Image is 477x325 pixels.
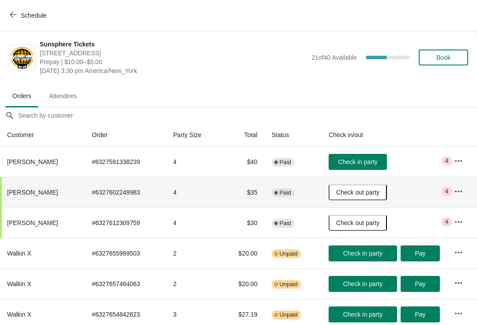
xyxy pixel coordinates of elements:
td: # 6327591338239 [85,147,166,177]
span: Pay [415,250,425,257]
span: Check out party [336,189,379,196]
td: $40 [221,147,265,177]
td: # 6327657464063 [85,268,166,299]
td: $20.00 [221,268,265,299]
button: Check in party [329,154,387,170]
img: Sunsphere Tickets [9,46,35,70]
td: 4 [166,177,221,207]
button: Check in party [329,245,397,261]
button: Pay [401,245,440,261]
button: Check out party [329,184,387,200]
td: 4 [166,147,221,177]
span: Paid [280,220,291,227]
span: Sunsphere Tickets [40,40,307,49]
span: Check out party [336,219,379,226]
input: Search by customer [18,107,477,123]
button: Schedule [4,8,53,23]
button: Check in party [329,276,397,292]
span: Walkin X [7,311,31,318]
span: [PERSON_NAME] [7,219,58,226]
span: 4 [445,188,448,195]
span: 4 [445,218,448,226]
th: Total [221,123,265,147]
span: [STREET_ADDRESS] [40,49,307,57]
td: 2 [166,268,221,299]
td: 2 [166,238,221,268]
td: # 6327612309759 [85,207,166,238]
span: Pay [415,280,425,287]
th: Check in/out [322,123,447,147]
span: 4 [445,157,448,164]
span: Walkin X [7,280,31,287]
td: 4 [166,207,221,238]
span: Check in party [343,280,382,287]
td: $20.00 [221,238,265,268]
span: [DATE] 3:30 pm America/New_York [40,66,307,75]
span: Check in party [343,250,382,257]
button: Pay [401,276,440,292]
td: $30 [221,207,265,238]
span: Walkin X [7,250,31,257]
span: Book [436,54,450,61]
span: Unpaid [280,311,298,318]
td: $35 [221,177,265,207]
button: Pay [401,306,440,322]
span: Paid [280,189,291,196]
button: Check out party [329,215,387,231]
td: # 6327602249983 [85,177,166,207]
span: Check in party [338,158,377,165]
td: # 6327655989503 [85,238,166,268]
button: Check in party [329,306,397,322]
span: Check in party [343,311,382,318]
span: Schedule [21,12,46,19]
span: Paid [280,159,291,166]
span: 21 of 40 Available [311,54,357,61]
span: Pay [415,311,425,318]
th: Party Size [166,123,221,147]
span: Unpaid [280,281,298,288]
span: [PERSON_NAME] [7,158,58,165]
span: [PERSON_NAME] [7,189,58,196]
th: Order [85,123,166,147]
span: Unpaid [280,250,298,257]
span: Attendees [42,88,84,104]
button: Book [419,50,468,65]
span: Prepay | $10.00–$5.00 [40,57,307,66]
span: Orders [5,88,38,104]
th: Status [265,123,322,147]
